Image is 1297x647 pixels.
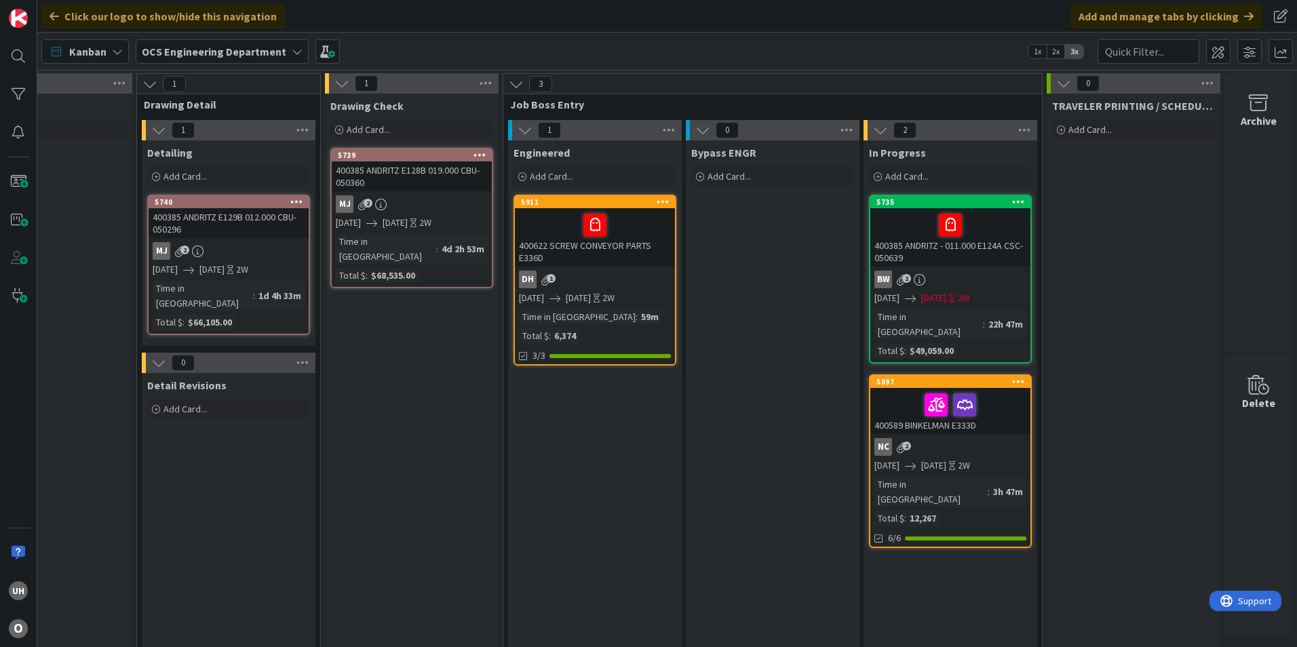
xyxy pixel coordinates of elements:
div: BW [870,271,1030,288]
div: Add and manage tabs by clicking [1070,4,1262,28]
div: 5739 [332,149,492,161]
div: MJ [336,195,353,213]
div: Total $ [153,315,182,330]
span: 2 [893,122,916,138]
div: 1d 4h 33m [255,288,305,303]
span: Detail Revisions [147,378,227,392]
span: Detailing [147,146,193,159]
span: [DATE] [921,458,946,473]
span: : [904,511,906,526]
span: Add Card... [163,403,207,415]
span: 2 [364,199,372,208]
div: 5735400385 ANDRITZ - 011.000 E124A CSC- 050639 [870,196,1030,267]
div: 5735 [870,196,1030,208]
span: : [436,241,438,256]
div: 400385 ANDRITZ - 011.000 E124A CSC- 050639 [870,208,1030,267]
span: [DATE] [199,262,225,277]
div: Time in [GEOGRAPHIC_DATA] [874,309,983,339]
div: 4d 2h 53m [438,241,488,256]
div: MJ [332,195,492,213]
a: 5740400385 ANDRITZ E129B 012.000 CBU- 050296MJ[DATE][DATE]2WTime in [GEOGRAPHIC_DATA]:1d 4h 33mTo... [147,195,310,335]
span: Bypass ENGR [691,146,756,159]
div: NC [870,438,1030,456]
span: [DATE] [519,291,544,305]
div: 5897 [870,376,1030,388]
div: Delete [1242,395,1275,411]
span: : [549,328,551,343]
div: Total $ [874,511,904,526]
div: 2W [236,262,248,277]
div: 400385 ANDRITZ E129B 012.000 CBU- 050296 [149,208,309,238]
div: 5897400589 BINKELMAN E333D [870,376,1030,434]
span: 1 [172,122,195,138]
div: Total $ [519,328,549,343]
span: [DATE] [153,262,178,277]
div: 2W [958,291,970,305]
div: NC [874,438,892,456]
a: 5911400622 SCREW CONVEYOR PARTS E336DDH[DATE][DATE]2WTime in [GEOGRAPHIC_DATA]:59mTotal $:6,3743/3 [514,195,676,366]
a: 5739400385 ANDRITZ E128B 019.000 CBU- 050360MJ[DATE][DATE]2WTime in [GEOGRAPHIC_DATA]:4d 2h 53mTo... [330,148,493,288]
span: [DATE] [383,216,408,230]
span: 1 [355,75,378,92]
div: Click our logo to show/hide this navigation [41,4,285,28]
span: [DATE] [566,291,591,305]
span: [DATE] [874,291,899,305]
div: 5897 [876,377,1030,387]
div: 5739400385 ANDRITZ E128B 019.000 CBU- 050360 [332,149,492,191]
div: Time in [GEOGRAPHIC_DATA] [153,281,253,311]
div: 5740 [149,196,309,208]
div: 400589 BINKELMAN E333D [870,388,1030,434]
img: Visit kanbanzone.com [9,9,28,28]
a: 5735400385 ANDRITZ - 011.000 E124A CSC- 050639BW[DATE][DATE]2WTime in [GEOGRAPHIC_DATA]:22h 47mTo... [869,195,1032,364]
div: 5740400385 ANDRITZ E129B 012.000 CBU- 050296 [149,196,309,238]
span: Job Boss Entry [510,98,1025,111]
div: BW [874,271,892,288]
span: : [636,309,638,324]
div: 3h 47m [990,484,1026,499]
span: TRAVELER PRINTING / SCHEDULING [1052,99,1215,113]
span: [DATE] [921,291,946,305]
div: Time in [GEOGRAPHIC_DATA] [519,309,636,324]
span: 1x [1028,45,1047,58]
div: $66,105.00 [185,315,235,330]
div: 12,267 [906,511,940,526]
a: 5897400589 BINKELMAN E333DNC[DATE][DATE]2WTime in [GEOGRAPHIC_DATA]:3h 47mTotal $:12,2676/6 [869,374,1032,548]
span: In Progress [869,146,926,159]
div: Archive [1241,113,1277,129]
span: : [983,317,985,332]
span: 0 [1077,75,1100,92]
span: 0 [716,122,739,138]
span: Add Card... [163,170,207,182]
span: 0 [172,355,195,371]
div: MJ [149,242,309,260]
b: OCS Engineering Department [142,45,286,58]
span: Add Card... [885,170,929,182]
div: 5911 [515,196,675,208]
div: DH [515,271,675,288]
span: Add Card... [347,123,390,136]
div: 2W [602,291,615,305]
span: Engineered [514,146,570,159]
span: 6/6 [888,531,901,545]
div: uh [9,581,28,600]
span: [DATE] [874,458,899,473]
span: : [988,484,990,499]
div: $49,059.00 [906,343,957,358]
div: Total $ [874,343,904,358]
span: : [253,288,255,303]
div: 59m [638,309,662,324]
span: Kanban [69,43,107,60]
span: 1 [538,122,561,138]
span: Add Card... [530,170,573,182]
span: : [182,315,185,330]
input: Quick Filter... [1098,39,1199,64]
div: Total $ [336,268,366,283]
div: 6,374 [551,328,579,343]
span: : [366,268,368,283]
span: : [904,343,906,358]
span: Add Card... [708,170,751,182]
div: 5911 [521,197,675,207]
span: 2 [902,442,911,450]
span: [DATE] [336,216,361,230]
div: 22h 47m [985,317,1026,332]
